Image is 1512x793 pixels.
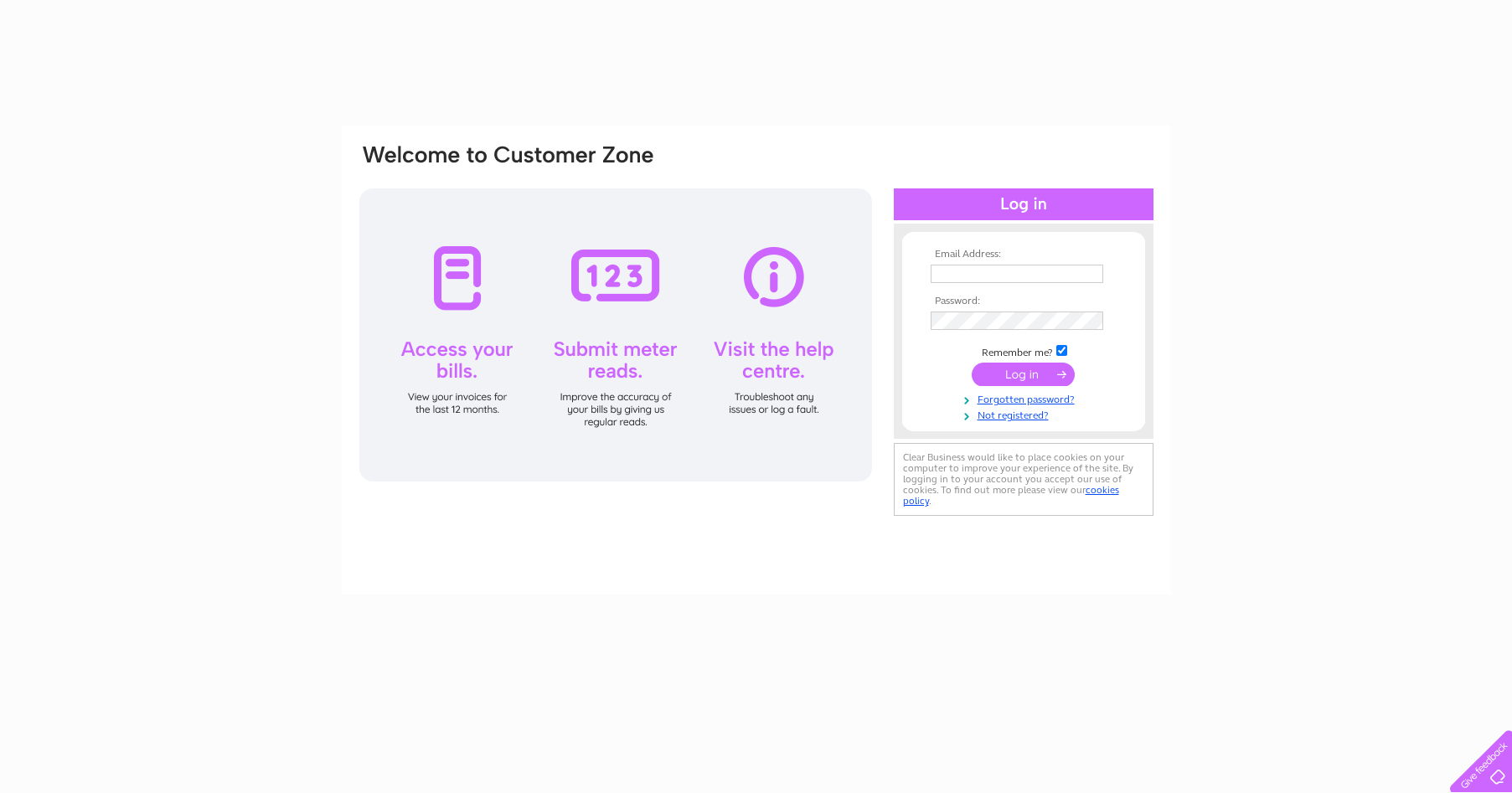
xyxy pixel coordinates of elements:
a: cookies policy [903,484,1119,507]
div: Clear Business would like to place cookies on your computer to improve your experience of the sit... [894,443,1153,516]
th: Email Address: [926,249,1121,260]
a: Not registered? [931,406,1121,422]
th: Password: [926,296,1121,307]
a: Forgotten password? [931,390,1121,406]
input: Submit [972,363,1075,386]
td: Remember me? [926,342,1121,359]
